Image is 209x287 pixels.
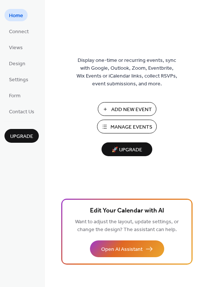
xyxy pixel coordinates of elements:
[98,102,156,116] button: Add New Event
[4,105,39,117] a: Contact Us
[101,246,143,253] span: Open AI Assistant
[4,73,33,85] a: Settings
[4,129,39,143] button: Upgrade
[10,133,33,141] span: Upgrade
[102,142,152,156] button: 🚀 Upgrade
[106,145,148,155] span: 🚀 Upgrade
[9,44,23,52] span: Views
[9,12,23,20] span: Home
[9,108,34,116] span: Contact Us
[9,60,25,68] span: Design
[9,92,21,100] span: Form
[4,57,30,69] a: Design
[4,89,25,101] a: Form
[90,240,164,257] button: Open AI Assistant
[9,28,29,36] span: Connect
[9,76,28,84] span: Settings
[4,41,27,53] a: Views
[4,9,28,21] a: Home
[110,123,152,131] span: Manage Events
[75,217,179,235] span: Want to adjust the layout, update settings, or change the design? The assistant can help.
[90,206,164,216] span: Edit Your Calendar with AI
[111,106,152,114] span: Add New Event
[97,120,157,133] button: Manage Events
[4,25,33,37] a: Connect
[77,57,177,88] span: Display one-time or recurring events, sync with Google, Outlook, Zoom, Eventbrite, Wix Events or ...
